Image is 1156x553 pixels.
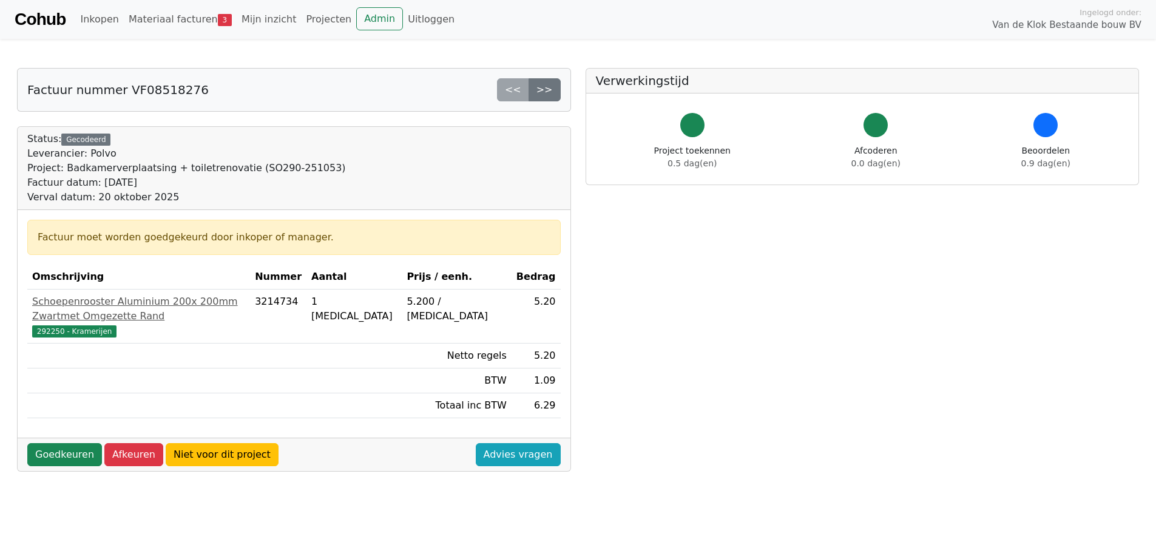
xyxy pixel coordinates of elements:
[356,7,403,30] a: Admin
[596,73,1129,88] h5: Verwerkingstijd
[402,344,511,368] td: Netto regels
[1021,144,1070,170] div: Beoordelen
[250,290,306,344] td: 3214734
[851,158,901,168] span: 0.0 dag(en)
[311,294,397,324] div: 1 [MEDICAL_DATA]
[402,265,511,290] th: Prijs / eenh.
[512,393,561,418] td: 6.29
[512,344,561,368] td: 5.20
[27,161,346,175] div: Project: Badkamerverplaatsing + toiletrenovatie (SO290-251053)
[27,190,346,205] div: Verval datum: 20 oktober 2025
[237,7,302,32] a: Mijn inzicht
[15,5,66,34] a: Cohub
[27,265,250,290] th: Omschrijving
[1080,7,1141,18] span: Ingelogd onder:
[851,144,901,170] div: Afcoderen
[32,325,117,338] span: 292250 - Kramerijen
[32,294,245,338] a: Schoepenrooster Aluminium 200x 200mm Zwartmet Omgezette Rand292250 - Kramerijen
[218,14,232,26] span: 3
[27,175,346,190] div: Factuur datum: [DATE]
[476,443,561,466] a: Advies vragen
[250,265,306,290] th: Nummer
[301,7,356,32] a: Projecten
[27,146,346,161] div: Leverancier: Polvo
[512,265,561,290] th: Bedrag
[27,132,346,205] div: Status:
[992,18,1141,32] span: Van de Klok Bestaande bouw BV
[306,265,402,290] th: Aantal
[402,368,511,393] td: BTW
[32,294,245,324] div: Schoepenrooster Aluminium 200x 200mm Zwartmet Omgezette Rand
[61,134,110,146] div: Gecodeerd
[402,393,511,418] td: Totaal inc BTW
[1021,158,1070,168] span: 0.9 dag(en)
[124,7,237,32] a: Materiaal facturen3
[27,83,209,97] h5: Factuur nummer VF08518276
[104,443,163,466] a: Afkeuren
[512,368,561,393] td: 1.09
[403,7,459,32] a: Uitloggen
[529,78,561,101] a: >>
[654,144,731,170] div: Project toekennen
[668,158,717,168] span: 0.5 dag(en)
[166,443,279,466] a: Niet voor dit project
[27,443,102,466] a: Goedkeuren
[38,230,550,245] div: Factuur moet worden goedgekeurd door inkoper of manager.
[75,7,123,32] a: Inkopen
[407,294,506,324] div: 5.200 / [MEDICAL_DATA]
[512,290,561,344] td: 5.20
